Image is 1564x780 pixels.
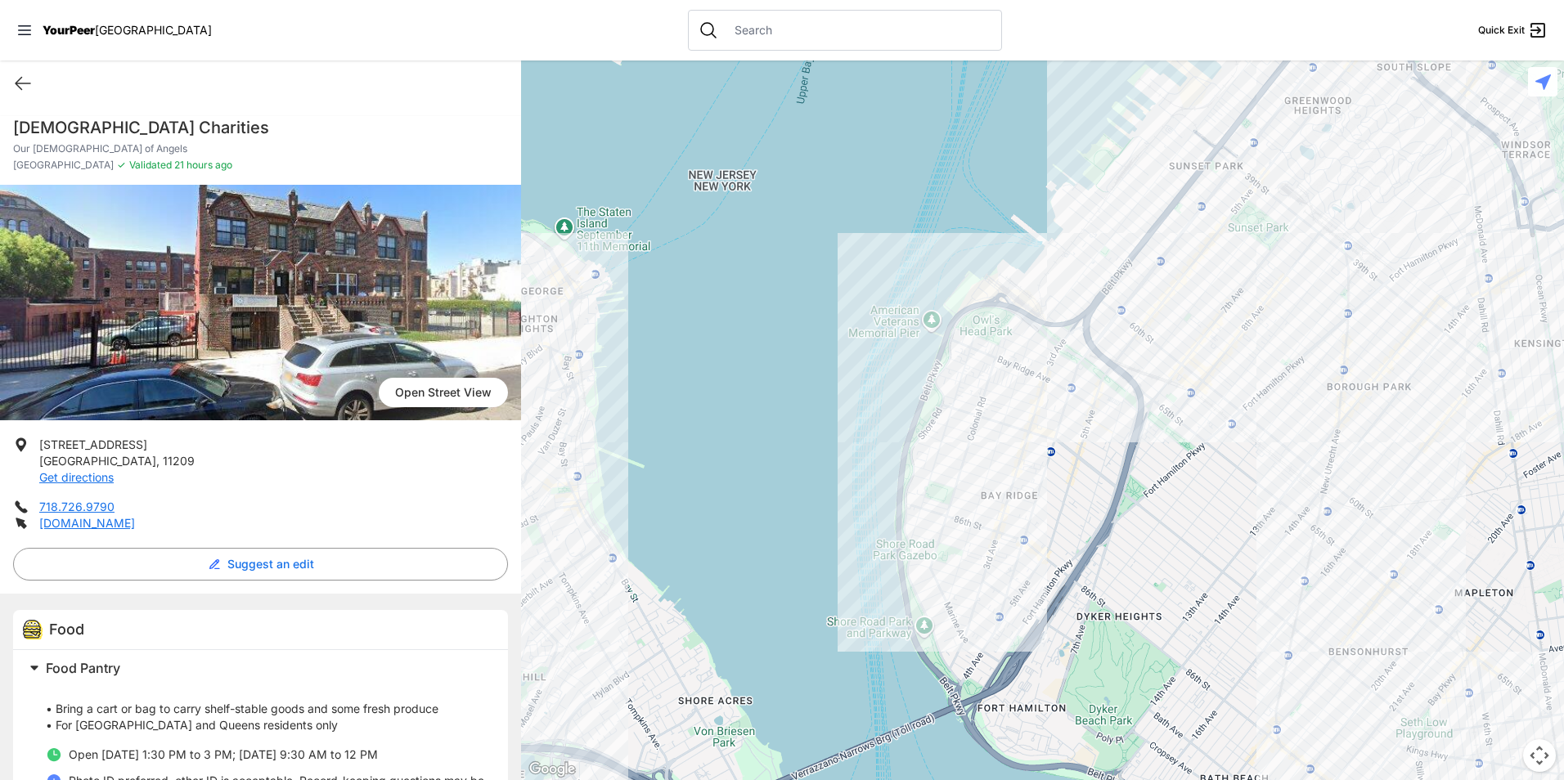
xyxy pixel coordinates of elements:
span: 21 hours ago [172,159,232,171]
span: , [156,454,160,468]
span: Quick Exit [1478,24,1525,37]
span: [GEOGRAPHIC_DATA] [13,159,114,172]
span: Suggest an edit [227,556,314,572]
span: Food [49,621,84,638]
span: 11209 [163,454,195,468]
span: YourPeer [43,23,95,37]
a: [DOMAIN_NAME] [39,516,135,530]
span: [GEOGRAPHIC_DATA] [39,454,156,468]
a: 718.726.9790 [39,500,115,513]
span: Food Pantry [46,660,120,676]
span: [STREET_ADDRESS] [39,437,147,451]
img: Google [525,759,579,780]
p: Our [DEMOGRAPHIC_DATA] of Angels [13,142,508,155]
a: Open this area in Google Maps (opens a new window) [525,759,579,780]
p: • Bring a cart or bag to carry shelf-stable goods and some fresh produce • For [GEOGRAPHIC_DATA] ... [46,684,488,733]
a: Get directions [39,470,114,484]
span: [GEOGRAPHIC_DATA] [95,23,212,37]
span: ✓ [117,159,126,172]
button: Suggest an edit [13,548,508,581]
h1: [DEMOGRAPHIC_DATA] Charities [13,116,508,139]
span: Open Street View [379,378,508,407]
a: YourPeer[GEOGRAPHIC_DATA] [43,25,212,35]
span: Open [DATE] 1:30 PM to 3 PM; [DATE] 9:30 AM to 12 PM [69,747,378,761]
span: Validated [129,159,172,171]
button: Map camera controls [1523,739,1556,772]
a: Quick Exit [1478,20,1548,40]
input: Search [725,22,991,38]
